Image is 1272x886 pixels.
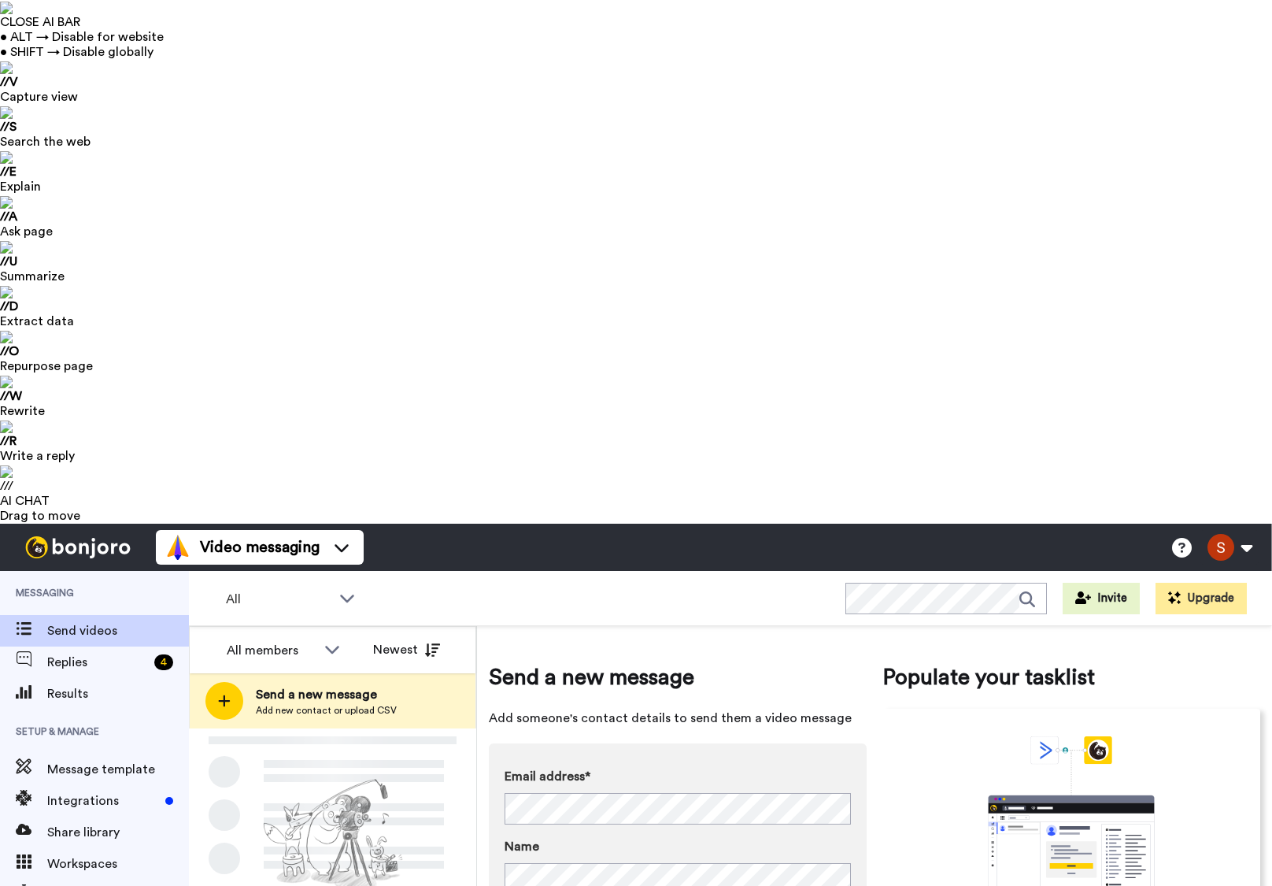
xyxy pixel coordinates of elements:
span: Workspaces [47,854,189,873]
span: Populate your tasklist [882,662,1260,693]
span: Integrations [47,791,159,810]
span: Message template [47,760,189,779]
span: Name [505,837,539,856]
span: Share library [47,823,189,842]
span: Video messaging [200,536,320,558]
span: Send a new message [489,662,867,693]
div: 4 [154,654,173,670]
button: Newest [361,634,452,665]
img: vm-color.svg [165,535,190,560]
button: Upgrade [1156,583,1247,614]
span: Send videos [47,621,189,640]
div: All members [227,641,316,660]
label: Email address* [505,767,851,786]
span: Add new contact or upload CSV [256,704,397,717]
img: bj-logo-header-white.svg [19,536,137,558]
span: Results [47,684,189,703]
span: Send a new message [256,685,397,704]
span: Replies [47,653,148,672]
span: All [226,590,331,609]
span: Add someone's contact details to send them a video message [489,709,867,728]
button: Invite [1063,583,1140,614]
